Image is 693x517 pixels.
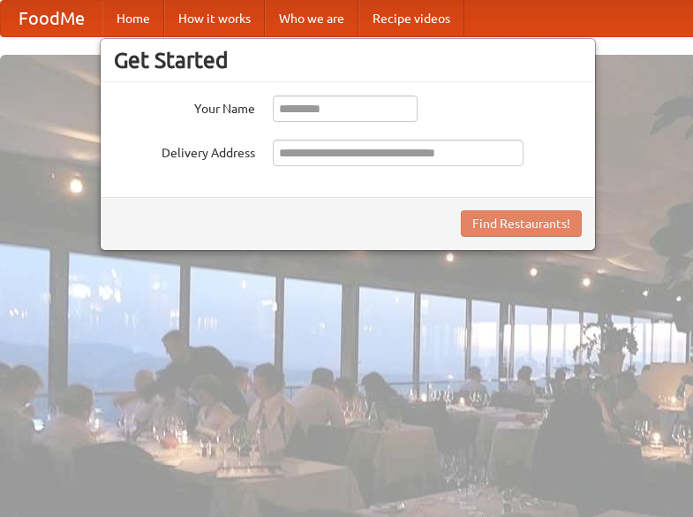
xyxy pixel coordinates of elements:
[265,1,358,36] a: Who we are
[114,140,255,162] label: Delivery Address
[114,95,255,118] label: Your Name
[1,1,102,36] a: FoodMe
[461,210,582,237] button: Find Restaurants!
[102,1,164,36] a: Home
[114,47,582,73] h3: Get Started
[164,1,265,36] a: How it works
[358,1,464,36] a: Recipe videos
